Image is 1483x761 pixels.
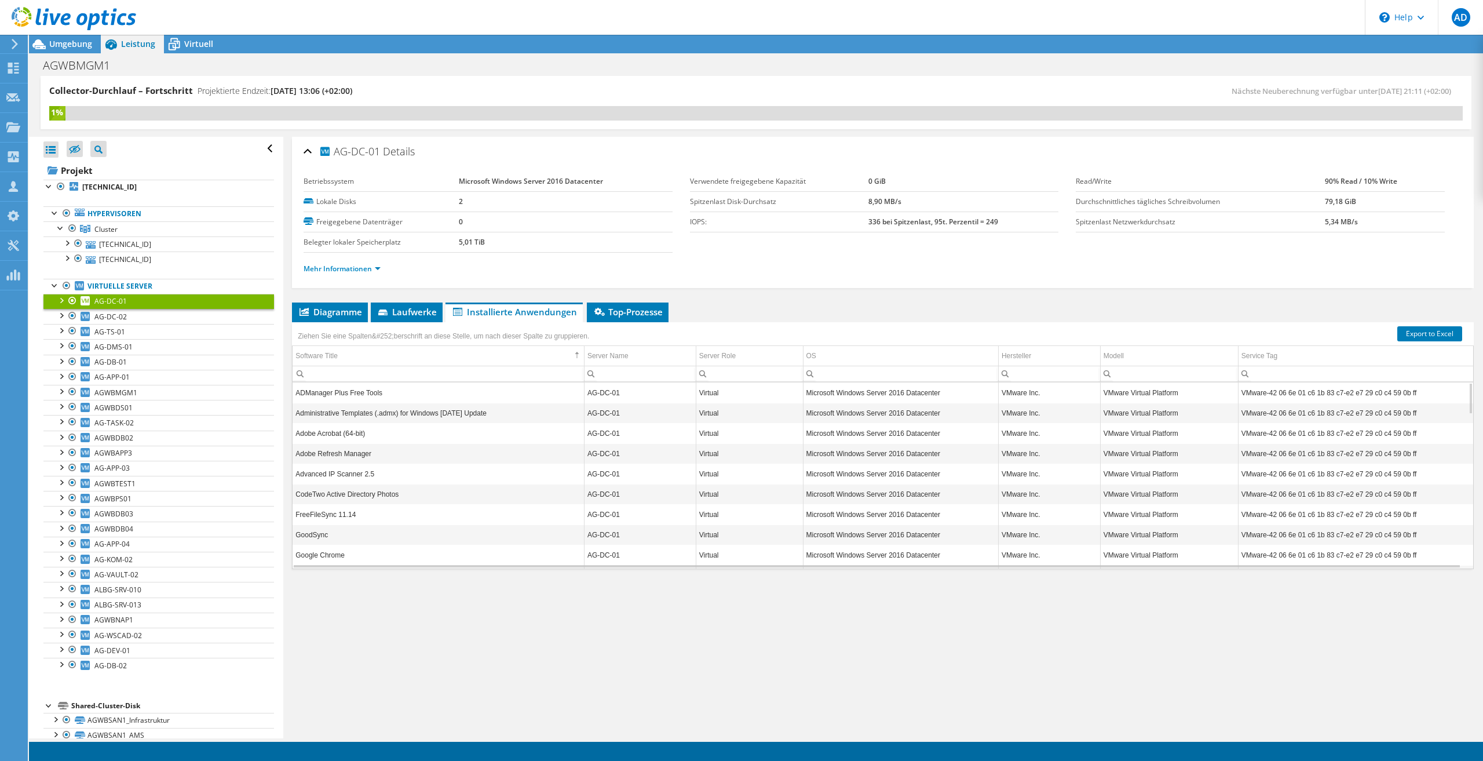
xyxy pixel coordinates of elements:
[998,545,1100,565] td: Column Hersteller, Value VMware Inc.
[803,346,998,366] td: OS Column
[94,327,125,337] span: AG-TS-01
[696,443,803,464] td: Column Server Role, Value Virtual
[1002,349,1031,363] div: Hersteller
[43,236,274,252] a: [TECHNICAL_ID]
[293,383,584,403] td: Column Software Title, Value ADManager Plus Free Tools
[584,346,696,366] td: Server Name Column
[94,661,127,671] span: AG-DB-02
[699,349,736,363] div: Server Role
[1238,504,1473,525] td: Column Service Tag, Value VMware-42 06 6e 01 c6 1b 83 c7-e2 e7 29 c0 c4 59 0b ff
[293,545,584,565] td: Column Software Title, Value Google Chrome
[293,423,584,443] td: Column Software Title, Value Adobe Acrobat (64-bit)
[43,643,274,658] a: AG-DEV-01
[1238,484,1473,504] td: Column Service Tag, Value VMware-42 06 6e 01 c6 1b 83 c7-e2 e7 29 c0 c4 59 0b ff
[998,443,1100,464] td: Column Hersteller, Value VMware Inc.
[1238,545,1473,565] td: Column Service Tag, Value VMware-42 06 6e 01 c6 1b 83 c7-e2 e7 29 c0 c4 59 0b ff
[696,545,803,565] td: Column Server Role, Value Virtual
[584,545,696,565] td: Column Server Name, Value AG-DC-01
[43,598,274,613] a: ALBG-SRV-013
[293,484,584,504] td: Column Software Title, Value CodeTwo Active Directory Photos
[1100,525,1238,545] td: Column Modell, Value VMware Virtual Platform
[459,217,463,227] b: 0
[43,385,274,400] a: AGWBMGM1
[1238,464,1473,484] td: Column Service Tag, Value VMware-42 06 6e 01 c6 1b 83 c7-e2 e7 29 c0 c4 59 0b ff
[1100,443,1238,464] td: Column Modell, Value VMware Virtual Platform
[43,461,274,476] a: AG-APP-03
[94,357,127,367] span: AG-DB-01
[696,346,803,366] td: Server Role Column
[1241,349,1277,363] div: Service Tag
[998,366,1100,381] td: Column Hersteller, Filter cell
[584,504,696,525] td: Column Server Name, Value AG-DC-01
[94,448,132,458] span: AGWBAPP3
[43,522,274,537] a: AGWBDB04
[304,176,459,187] label: Betriebssystem
[94,494,132,504] span: AGWBPS01
[459,237,485,247] b: 5,01 TiB
[43,476,274,491] a: AGWBTEST1
[43,728,274,743] a: AGWBSAN1_AMS
[690,176,868,187] label: Verwendete freigegebene Kapazität
[696,484,803,504] td: Column Server Role, Value Virtual
[1238,423,1473,443] td: Column Service Tag, Value VMware-42 06 6e 01 c6 1b 83 c7-e2 e7 29 c0 c4 59 0b ff
[1325,217,1358,227] b: 5,34 MB/s
[1379,12,1390,23] svg: \n
[94,539,130,549] span: AG-APP-04
[584,366,696,381] td: Column Server Name, Filter cell
[1100,383,1238,403] td: Column Modell, Value VMware Virtual Platform
[998,346,1100,366] td: Hersteller Column
[1238,346,1473,366] td: Service Tag Column
[1076,176,1324,187] label: Read/Write
[94,418,134,428] span: AG-TASK-02
[82,182,137,192] b: [TECHNICAL_ID]
[43,713,274,728] a: AGWBSAN1_Infrastruktur
[803,366,998,381] td: Column OS, Filter cell
[43,506,274,521] a: AGWBDB03
[49,38,92,49] span: Umgebung
[803,525,998,545] td: Column OS, Value Microsoft Windows Server 2016 Datacenter
[271,85,352,96] span: [DATE] 13:06 (+02:00)
[868,196,901,206] b: 8,90 MB/s
[998,464,1100,484] td: Column Hersteller, Value VMware Inc.
[998,423,1100,443] td: Column Hersteller, Value VMware Inc.
[1378,86,1451,96] span: [DATE] 21:11 (+02:00)
[1238,443,1473,464] td: Column Service Tag, Value VMware-42 06 6e 01 c6 1b 83 c7-e2 e7 29 c0 c4 59 0b ff
[584,383,696,403] td: Column Server Name, Value AG-DC-01
[43,446,274,461] a: AGWBAPP3
[1238,403,1473,423] td: Column Service Tag, Value VMware-42 06 6e 01 c6 1b 83 c7-e2 e7 29 c0 c4 59 0b ff
[94,479,136,489] span: AGWBTEST1
[696,504,803,525] td: Column Server Role, Value Virtual
[304,264,381,274] a: Mehr Informationen
[71,699,274,713] div: Shared-Cluster-Disk
[43,567,274,582] a: AG-VAULT-02
[319,144,380,158] span: AG-DC-01
[459,196,463,206] b: 2
[696,366,803,381] td: Column Server Role, Filter cell
[998,525,1100,545] td: Column Hersteller, Value VMware Inc.
[1100,366,1238,381] td: Column Modell, Filter cell
[1076,196,1324,207] label: Durchschnittliches tägliches Schreibvolumen
[43,180,274,195] a: [TECHNICAL_ID]
[1232,86,1457,96] span: Nächste Neuberechnung verfügbar unter
[43,355,274,370] a: AG-DB-01
[43,252,274,267] a: [TECHNICAL_ID]
[1100,403,1238,423] td: Column Modell, Value VMware Virtual Platform
[293,504,584,525] td: Column Software Title, Value FreeFileSync 11.14
[803,443,998,464] td: Column OS, Value Microsoft Windows Server 2016 Datacenter
[377,306,437,318] span: Laufwerke
[293,403,584,423] td: Column Software Title, Value Administrative Templates (.admx) for Windows 11 September 2022 Update
[94,372,130,382] span: AG-APP-01
[459,176,603,186] b: Microsoft Windows Server 2016 Datacenter
[49,106,65,119] div: 1%
[868,217,998,227] b: 336 bei Spitzenlast, 95t. Perzentil = 249
[298,306,362,318] span: Diagramme
[998,504,1100,525] td: Column Hersteller, Value VMware Inc.
[295,349,338,363] div: Software Title
[94,555,133,565] span: AG-KOM-02
[803,545,998,565] td: Column OS, Value Microsoft Windows Server 2016 Datacenter
[696,423,803,443] td: Column Server Role, Value Virtual
[803,423,998,443] td: Column OS, Value Microsoft Windows Server 2016 Datacenter
[1100,346,1238,366] td: Modell Column
[94,570,138,580] span: AG-VAULT-02
[1452,8,1470,27] span: AD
